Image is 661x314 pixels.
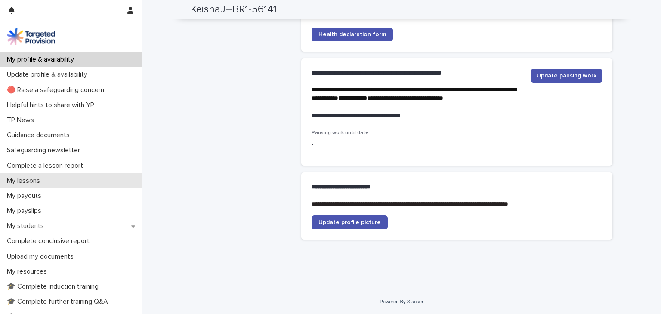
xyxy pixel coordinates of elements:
p: Helpful hints to share with YP [3,101,101,109]
span: Update pausing work [537,71,596,80]
a: Update profile picture [312,215,388,229]
p: Safeguarding newsletter [3,146,87,154]
p: My students [3,222,51,230]
span: Update profile picture [318,219,381,225]
p: My payslips [3,207,48,215]
p: - [312,140,402,149]
h2: KeishaJ--BR1-56141 [191,3,277,16]
p: Complete a lesson report [3,162,90,170]
p: Upload my documents [3,252,80,261]
p: My resources [3,268,54,276]
p: 🔴 Raise a safeguarding concern [3,86,111,94]
p: My lessons [3,177,47,185]
span: Health declaration form [318,31,386,37]
span: Pausing work until date [312,130,369,135]
p: My profile & availability [3,55,81,64]
p: Guidance documents [3,131,77,139]
p: 🎓 Complete further training Q&A [3,298,115,306]
a: Powered By Stacker [380,299,423,304]
p: TP News [3,116,41,124]
a: Health declaration form [312,28,393,41]
p: Complete conclusive report [3,237,96,245]
button: Update pausing work [531,69,602,83]
p: My payouts [3,192,48,200]
p: 🎓 Complete induction training [3,283,105,291]
p: Update profile & availability [3,71,94,79]
img: M5nRWzHhSzIhMunXDL62 [7,28,55,45]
